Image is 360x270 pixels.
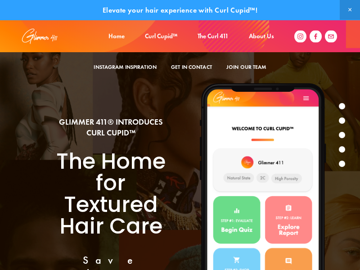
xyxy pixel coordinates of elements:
[198,29,229,43] a: The Curl 411
[22,28,58,45] img: Glimmer 411®
[108,29,125,43] a: Home
[94,61,157,73] a: Instagram Inspiration
[171,63,212,71] a: Get in Contact
[226,63,266,71] a: Join Our Team
[145,29,177,43] a: Curl Cupid™
[249,32,274,40] a: About Us
[49,153,172,239] h1: The Home for Textured Hair Care
[59,117,165,137] strong: GLIMMER 411® INTRODUCES CURL CUPID™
